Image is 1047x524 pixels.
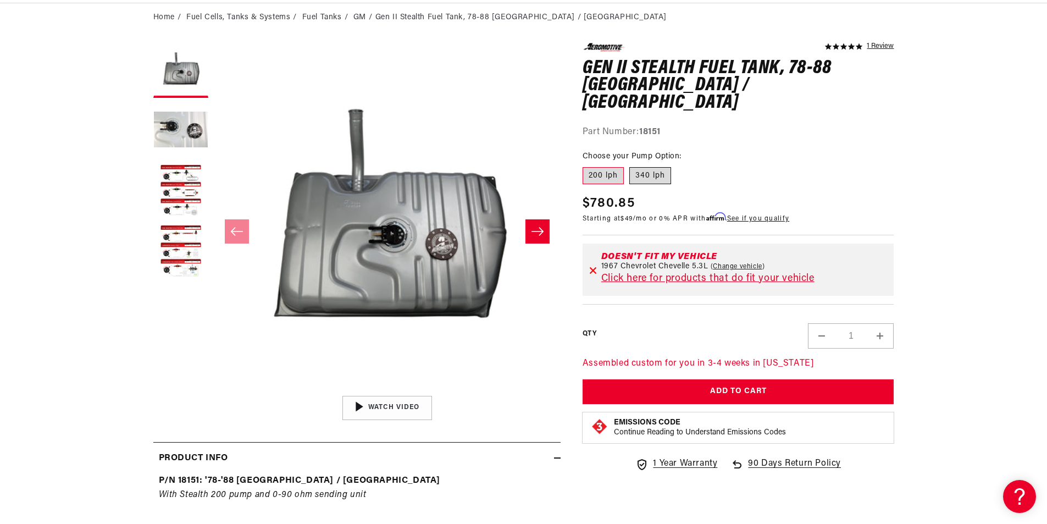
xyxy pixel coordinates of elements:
p: Continue Reading to Understand Emissions Codes [614,428,786,438]
li: Fuel Cells, Tanks & Systems [186,12,300,24]
div: Doesn't fit my vehicle [601,252,888,261]
button: Slide left [225,219,249,244]
strong: Emissions Code [614,418,680,427]
media-gallery: Gallery Viewer [153,43,561,420]
a: GM [353,12,366,24]
button: Load image 2 in gallery view [153,103,208,158]
div: Part Number: [583,125,894,140]
button: Load image 1 in gallery view [153,43,208,98]
button: Add to Cart [583,379,894,404]
a: Home [153,12,175,24]
p: Assembled custom for you in 3-4 weeks in [US_STATE] [583,357,894,371]
strong: 18151 [639,128,661,136]
summary: Product Info [153,443,561,475]
a: 1 reviews [867,43,894,51]
label: QTY [583,329,596,339]
label: 200 lph [583,167,624,185]
li: Gen II Stealth Fuel Tank, 78-88 [GEOGRAPHIC_DATA] / [GEOGRAPHIC_DATA] [375,12,667,24]
a: Change vehicle [711,262,765,271]
span: 1 Year Warranty [653,457,717,471]
nav: breadcrumbs [153,12,894,24]
button: Load image 3 in gallery view [153,164,208,219]
a: 1 Year Warranty [635,457,717,471]
button: Load image 4 in gallery view [153,224,208,279]
strong: P/N 18151: '78-'88 [GEOGRAPHIC_DATA] / [GEOGRAPHIC_DATA] [159,476,441,485]
p: Starting at /mo or 0% APR with . [583,213,789,224]
em: With Stealth 200 pump and 0-90 ohm sending unit [159,490,367,499]
h1: Gen II Stealth Fuel Tank, 78-88 [GEOGRAPHIC_DATA] / [GEOGRAPHIC_DATA] [583,60,894,112]
img: Emissions code [591,418,608,435]
a: See if you qualify - Learn more about Affirm Financing (opens in modal) [727,216,789,222]
span: $780.85 [583,194,635,213]
a: 90 Days Return Policy [730,457,841,482]
a: Click here for products that do fit your vehicle [601,274,815,284]
span: 1967 Chevrolet Chevelle 5.3L [601,262,708,271]
label: 340 lph [629,167,671,185]
legend: Choose your Pump Option: [583,151,683,162]
a: Fuel Tanks [302,12,342,24]
span: 90 Days Return Policy [748,457,841,482]
button: Slide right [525,219,550,244]
span: $49 [621,216,633,222]
button: Emissions CodeContinue Reading to Understand Emissions Codes [614,418,786,438]
span: Affirm [706,213,725,221]
h2: Product Info [159,451,228,466]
